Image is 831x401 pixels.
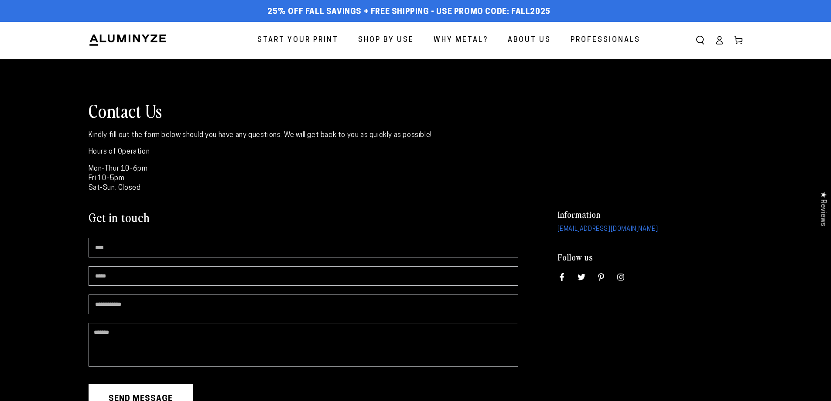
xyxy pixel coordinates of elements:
[89,165,148,192] strong: Mon-Thur 10-6pm Fri 10-5pm Sat-Sun: Closed
[557,226,658,233] a: [EMAIL_ADDRESS][DOMAIN_NAME]
[814,185,831,233] div: Click to open Judge.me floating reviews tab
[89,148,150,155] strong: Hours of Operation
[557,252,743,262] h3: Follow us
[691,31,710,50] summary: Search our site
[501,29,557,52] a: About Us
[89,209,150,225] h2: Get in touch
[434,34,488,47] span: Why Metal?
[89,130,645,140] p: Kindly fill out the form below should you have any questions. We will get back to you as quickly ...
[358,34,414,47] span: Shop By Use
[557,209,743,219] h3: Information
[257,34,339,47] span: Start Your Print
[508,34,551,47] span: About Us
[571,34,640,47] span: Professionals
[89,34,167,47] img: Aluminyze
[267,7,551,17] span: 25% off FALL Savings + Free Shipping - Use Promo Code: FALL2025
[251,29,345,52] a: Start Your Print
[427,29,495,52] a: Why Metal?
[352,29,421,52] a: Shop By Use
[89,99,743,122] h2: Contact Us
[564,29,647,52] a: Professionals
